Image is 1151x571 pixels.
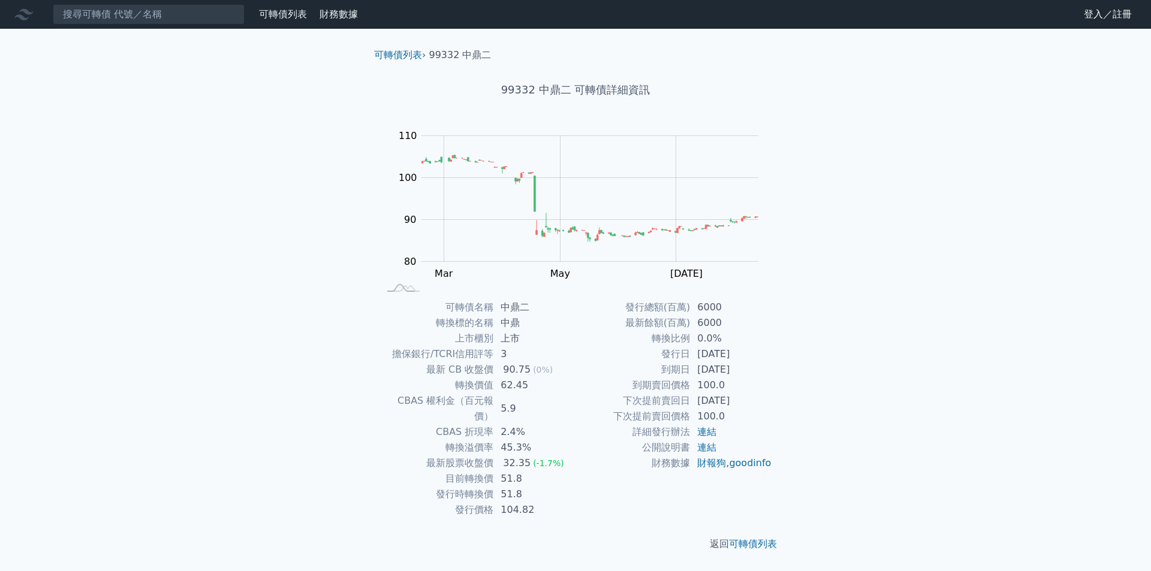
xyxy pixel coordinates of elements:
[493,300,575,315] td: 中鼎二
[575,331,690,346] td: 轉換比例
[697,426,716,437] a: 連結
[575,300,690,315] td: 發行總額(百萬)
[379,315,493,331] td: 轉換標的名稱
[379,362,493,377] td: 最新 CB 收盤價
[575,393,690,409] td: 下次提前賣回日
[690,331,772,346] td: 0.0%
[690,455,772,471] td: ,
[379,393,493,424] td: CBAS 權利金（百元報價）
[399,172,417,183] tspan: 100
[364,537,787,551] p: 返回
[379,471,493,487] td: 目前轉換價
[493,424,575,440] td: 2.4%
[697,457,726,469] a: 財報狗
[399,130,417,141] tspan: 110
[690,393,772,409] td: [DATE]
[379,331,493,346] td: 上市櫃別
[379,424,493,440] td: CBAS 折現率
[575,424,690,440] td: 詳細發行辦法
[53,4,245,25] input: 搜尋可轉債 代號／名稱
[533,365,553,374] span: (0%)
[690,346,772,362] td: [DATE]
[690,362,772,377] td: [DATE]
[1091,513,1151,571] div: 聊天小工具
[1091,513,1151,571] iframe: Chat Widget
[493,315,575,331] td: 中鼎
[575,409,690,424] td: 下次提前賣回價格
[550,268,570,279] tspan: May
[404,256,416,267] tspan: 80
[533,458,564,468] span: (-1.7%)
[435,268,453,279] tspan: Mar
[1074,5,1141,24] a: 登入／註冊
[379,346,493,362] td: 擔保銀行/TCRI信用評等
[379,502,493,518] td: 發行價格
[493,502,575,518] td: 104.82
[379,300,493,315] td: 可轉債名稱
[374,48,426,62] li: ›
[379,455,493,471] td: 最新股票收盤價
[493,440,575,455] td: 45.3%
[501,362,533,377] div: 90.75
[670,268,703,279] tspan: [DATE]
[493,471,575,487] td: 51.8
[259,8,307,20] a: 可轉債列表
[690,300,772,315] td: 6000
[575,440,690,455] td: 公開說明書
[404,214,416,225] tspan: 90
[379,440,493,455] td: 轉換溢價率
[575,315,690,331] td: 最新餘額(百萬)
[501,455,533,471] div: 32.35
[690,409,772,424] td: 100.0
[493,377,575,393] td: 62.45
[575,377,690,393] td: 到期賣回價格
[379,487,493,502] td: 發行時轉換價
[575,455,690,471] td: 財務數據
[374,49,422,61] a: 可轉債列表
[421,155,758,242] g: Series
[493,331,575,346] td: 上市
[379,377,493,393] td: 轉換價值
[493,346,575,362] td: 3
[729,538,777,549] a: 可轉債列表
[493,487,575,502] td: 51.8
[575,346,690,362] td: 發行日
[690,315,772,331] td: 6000
[429,48,492,62] li: 99332 中鼎二
[393,130,776,304] g: Chart
[320,8,358,20] a: 財務數據
[364,81,787,98] h1: 99332 中鼎二 可轉債詳細資訊
[575,362,690,377] td: 到期日
[690,377,772,393] td: 100.0
[697,442,716,453] a: 連結
[493,393,575,424] td: 5.9
[729,457,771,469] a: goodinfo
